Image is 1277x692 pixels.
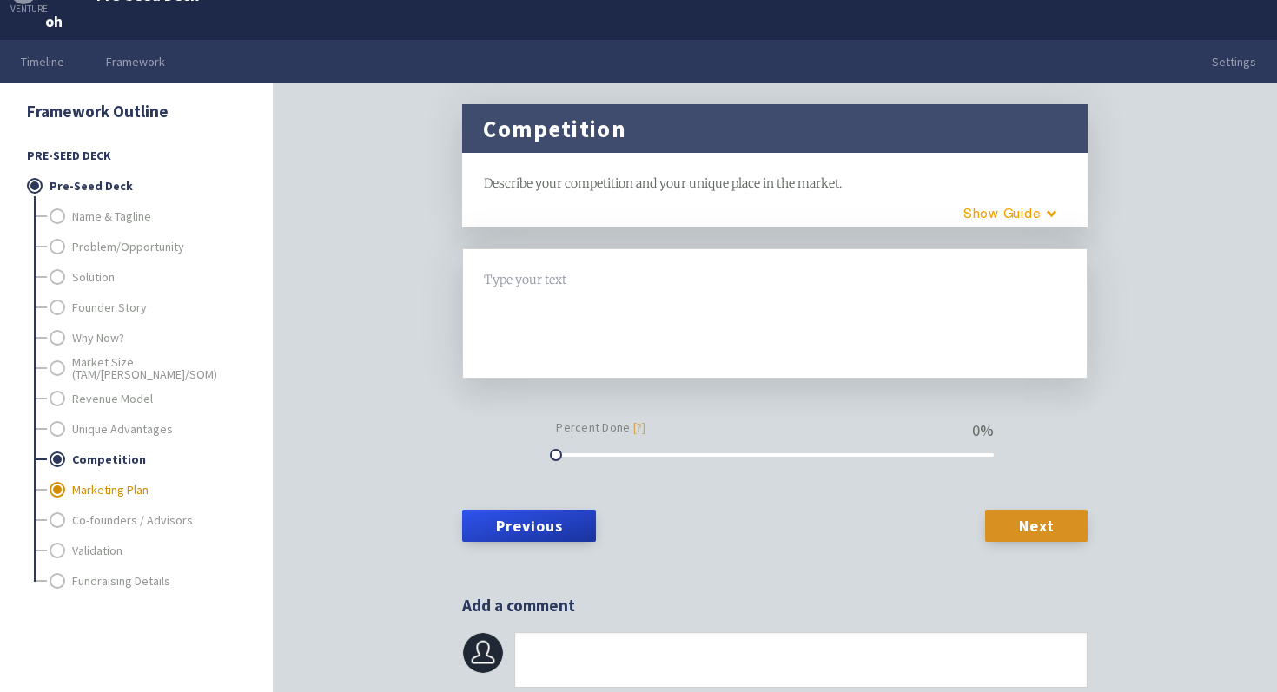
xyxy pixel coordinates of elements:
[72,383,244,413] a: Revenue Model
[72,413,244,444] a: Unique Advantages
[72,474,244,504] a: Marketing Plan
[72,322,244,353] a: Why Now?
[72,201,244,231] a: Name & Tagline
[483,115,626,142] h1: Competition
[972,423,994,438] div: 0 %
[72,292,244,322] a: Founder Story
[45,14,63,30] div: oh
[72,353,244,383] a: Market Size (TAM/[PERSON_NAME]/SOM)
[1191,40,1277,83] a: Settings
[27,140,244,170] span: Pre-Seed Deck
[930,199,1077,227] button: Guide
[85,40,186,83] a: Framework
[72,535,244,565] a: Validation
[72,261,244,292] a: Solution
[462,632,504,674] img: MG
[50,170,244,201] a: Pre-Seed Deck
[484,175,842,191] span: Describe your competition and your unique place in the market.
[27,100,169,123] a: Framework Outline
[985,510,1088,541] a: Next
[72,444,244,474] a: Competition
[462,510,596,541] a: Previous
[72,231,244,261] a: Problem/Opportunity
[633,419,646,435] a: [?]
[72,565,244,596] a: Fundraising Details
[462,594,1088,617] h2: Add a comment
[72,504,244,535] a: Co-founders / Advisors
[556,418,645,438] small: Percent Done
